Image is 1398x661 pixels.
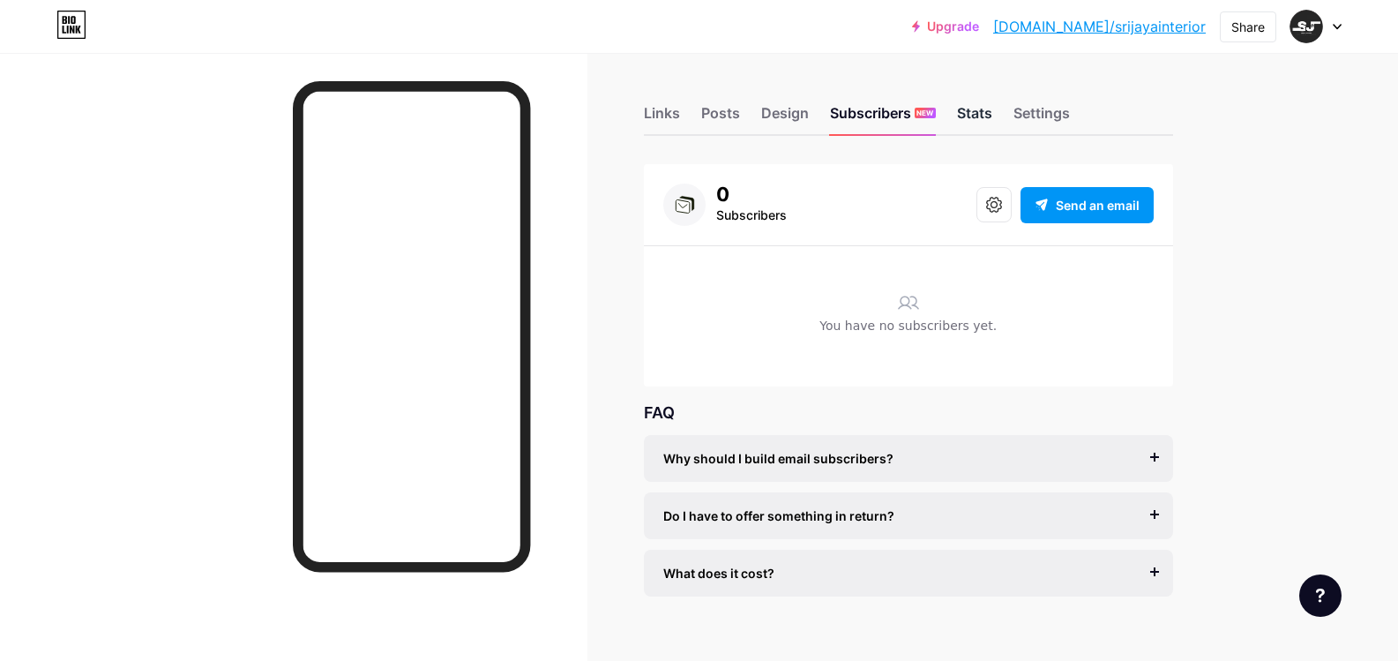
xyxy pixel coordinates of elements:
span: Do I have to offer something in return? [663,507,894,525]
div: Stats [957,102,992,134]
div: Settings [1013,102,1070,134]
div: Posts [701,102,740,134]
div: Links [644,102,680,134]
span: NEW [916,108,933,118]
span: What does it cost? [663,564,774,582]
img: Mainz 04 [1290,10,1323,43]
div: Subscribers [830,102,936,134]
span: Send an email [1056,196,1140,214]
div: Subscribers [716,205,787,226]
div: FAQ [644,401,1173,424]
div: Design [761,102,809,134]
div: You have no subscribers yet. [663,317,1154,344]
a: [DOMAIN_NAME]/srijayainterior [993,16,1206,37]
span: Why should I build email subscribers? [663,449,893,468]
div: Share [1231,18,1265,36]
a: Upgrade [912,19,979,34]
div: 0 [716,184,787,205]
